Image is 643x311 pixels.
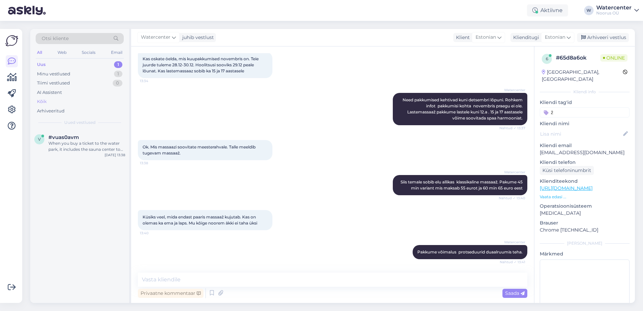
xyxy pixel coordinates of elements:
[36,48,43,57] div: All
[540,185,593,191] a: [URL][DOMAIN_NAME]
[540,120,630,127] p: Kliendi nimi
[138,289,203,298] div: Privaatne kommentaar
[577,33,629,42] div: Arhiveeri vestlus
[540,203,630,210] p: Operatsioonisüsteem
[545,34,565,41] span: Estonian
[500,88,525,93] span: Watercenter
[540,99,630,106] p: Kliendi tag'id
[5,34,18,47] img: Askly Logo
[140,161,165,166] span: 13:38
[527,4,568,16] div: Aktiivne
[105,152,125,158] div: [DATE] 13:38
[80,48,97,57] div: Socials
[48,134,79,140] span: #vuas0avm
[140,78,165,83] span: 13:34
[540,178,630,185] p: Klienditeekond
[540,130,622,138] input: Lisa nimi
[417,249,523,254] span: Pakkume võimalus protseduurid duaalruumis teha.
[505,290,525,296] span: Saada
[143,56,260,73] span: Kas oskate öelda, mis kuupakkumised novembris on. Teie juurde tuleme 28.12-30.12. Hoolitsusi soov...
[540,227,630,234] p: Chrome [TECHNICAL_ID]
[48,140,125,152] div: When you buy a ticket to the water park, it includes the sauna center too. No extra payment neede...
[540,194,630,200] p: Vaata edasi ...
[596,10,632,16] div: Noorus OÜ
[600,54,628,62] span: Online
[37,108,65,114] div: Arhiveeritud
[114,61,122,68] div: 1
[453,34,470,41] div: Klient
[540,210,630,217] p: [MEDICAL_DATA]
[42,35,69,42] span: Otsi kliente
[37,80,70,87] div: Tiimi vestlused
[500,260,525,265] span: Nähtud ✓ 13:41
[38,137,41,142] span: v
[540,159,630,166] p: Kliendi telefon
[596,5,639,16] a: WatercenterNoorus OÜ
[141,34,171,41] span: Watercenter
[500,170,525,175] span: Watercenter
[140,231,165,236] span: 13:40
[37,89,62,96] div: AI Assistent
[540,166,594,175] div: Küsi telefoninumbrit
[37,98,47,105] div: Kõik
[499,196,525,201] span: Nähtud ✓ 13:40
[596,5,632,10] div: Watercenter
[540,149,630,156] p: [EMAIL_ADDRESS][DOMAIN_NAME]
[113,80,122,87] div: 0
[401,179,524,191] span: Siis temale sobib elu allikas klassikaline massaaž. Pakume 45 min variant mis maksab 55 eurot ja ...
[540,250,630,257] p: Märkmed
[143,144,257,155] span: Ok. Mis massaazi soovitate meesterahvale. Talle meeldib tugevam massaaž.
[37,61,46,68] div: Uus
[403,97,524,120] span: Need pakkumised kehtivad kuni detsembri lõpuni. Rohkem infot pakkumisi kohta novembris praegu ei ...
[542,69,623,83] div: [GEOGRAPHIC_DATA], [GEOGRAPHIC_DATA]
[143,214,257,226] span: Küsiks veel, mida endast paaris massaaž kujutab. Kas on olemas ka ema ja laps. Mu kõige noorem äk...
[499,126,525,131] span: Nähtud ✓ 13:37
[546,56,548,61] span: 6
[510,34,539,41] div: Klienditugi
[110,48,124,57] div: Email
[556,54,600,62] div: # 65d8a6ok
[540,107,630,117] input: Lisa tag
[37,71,70,77] div: Minu vestlused
[56,48,68,57] div: Web
[180,34,214,41] div: juhib vestlust
[64,119,96,126] span: Uued vestlused
[540,89,630,95] div: Kliendi info
[540,240,630,246] div: [PERSON_NAME]
[476,34,496,41] span: Estonian
[540,142,630,149] p: Kliendi email
[114,71,122,77] div: 1
[584,6,594,15] div: W
[500,240,525,245] span: Watercenter
[540,219,630,227] p: Brauser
